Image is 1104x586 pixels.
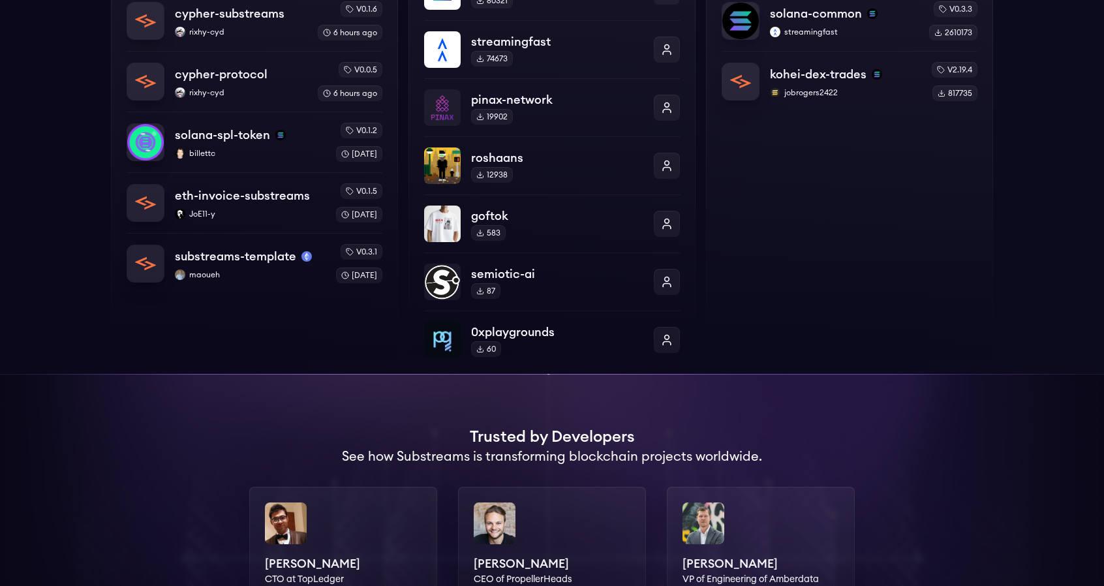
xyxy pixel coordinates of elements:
[127,51,382,112] a: cypher-protocolcypher-protocolrixhy-cydrixhy-cydv0.0.56 hours ago
[932,85,977,101] div: 817735
[175,148,185,159] img: billettc
[341,183,382,199] div: v0.1.5
[127,172,382,233] a: eth-invoice-substreamseth-invoice-substreamsJoE11-yJoE11-yv0.1.5[DATE]
[127,245,164,282] img: substreams-template
[175,87,185,98] img: rixhy-cyd
[770,27,780,37] img: streamingfast
[175,65,268,84] p: cypher-protocol
[424,194,680,253] a: goftokgoftok583
[175,209,185,219] img: JoE11-y
[471,109,513,125] div: 19902
[341,244,382,260] div: v0.3.1
[770,27,919,37] p: streamingfast
[336,268,382,283] div: [DATE]
[471,33,643,51] p: streamingfast
[471,341,501,357] div: 60
[770,65,866,84] p: kohei-dex-trades
[867,8,878,19] img: solana
[175,209,326,219] p: JoE11-y
[770,5,862,23] p: solana-common
[770,87,921,98] p: jobrogers2422
[127,185,164,221] img: eth-invoice-substreams
[929,25,977,40] div: 2610173
[932,62,977,78] div: v2.19.4
[175,270,185,280] img: maoueh
[424,311,680,358] a: 0xplaygrounds0xplaygrounds60
[424,136,680,194] a: roshaansroshaans12938
[722,1,977,51] a: solana-commonsolana-commonsolanastreamingfaststreamingfastv0.3.32610173
[175,247,296,266] p: substreams-template
[175,27,307,37] p: rixhy-cyd
[318,25,382,40] div: 6 hours ago
[175,148,326,159] p: billettc
[424,31,461,68] img: streamingfast
[424,206,461,242] img: goftok
[336,207,382,223] div: [DATE]
[175,270,326,280] p: maoueh
[471,91,643,109] p: pinax-network
[127,124,164,161] img: solana-spl-token
[424,89,461,126] img: pinax-network
[872,69,882,80] img: solana
[127,233,382,283] a: substreams-templatesubstreams-templatemainnetmaouehmaouehv0.3.1[DATE]
[424,253,680,311] a: semiotic-aisemiotic-ai87
[722,63,759,100] img: kohei-dex-trades
[341,123,382,138] div: v0.1.2
[127,1,382,51] a: cypher-substreamscypher-substreamsrixhy-cydrixhy-cydv0.1.66 hours ago
[318,85,382,101] div: 6 hours ago
[471,323,643,341] p: 0xplaygrounds
[471,283,500,299] div: 87
[934,1,977,17] div: v0.3.3
[722,3,759,39] img: solana-common
[127,63,164,100] img: cypher-protocol
[127,112,382,172] a: solana-spl-tokensolana-spl-tokensolanabillettcbillettcv0.1.2[DATE]
[339,62,382,78] div: v0.0.5
[770,87,780,98] img: jobrogers2422
[301,251,312,262] img: mainnet
[471,149,643,167] p: roshaans
[175,87,307,98] p: rixhy-cyd
[424,322,461,358] img: 0xplaygrounds
[471,225,506,241] div: 583
[722,51,977,101] a: kohei-dex-tradeskohei-dex-tradessolanajobrogers2422jobrogers2422v2.19.4817735
[342,448,762,466] h2: See how Substreams is transforming blockchain projects worldwide.
[175,126,270,144] p: solana-spl-token
[175,27,185,37] img: rixhy-cyd
[424,264,461,300] img: semiotic-ai
[470,427,635,448] h1: Trusted by Developers
[175,5,284,23] p: cypher-substreams
[424,20,680,78] a: streamingfaststreamingfast74673
[471,167,513,183] div: 12938
[424,78,680,136] a: pinax-networkpinax-network19902
[471,51,513,67] div: 74673
[127,3,164,39] img: cypher-substreams
[471,207,643,225] p: goftok
[341,1,382,17] div: v0.1.6
[424,147,461,184] img: roshaans
[471,265,643,283] p: semiotic-ai
[336,146,382,162] div: [DATE]
[275,130,286,140] img: solana
[175,187,310,205] p: eth-invoice-substreams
